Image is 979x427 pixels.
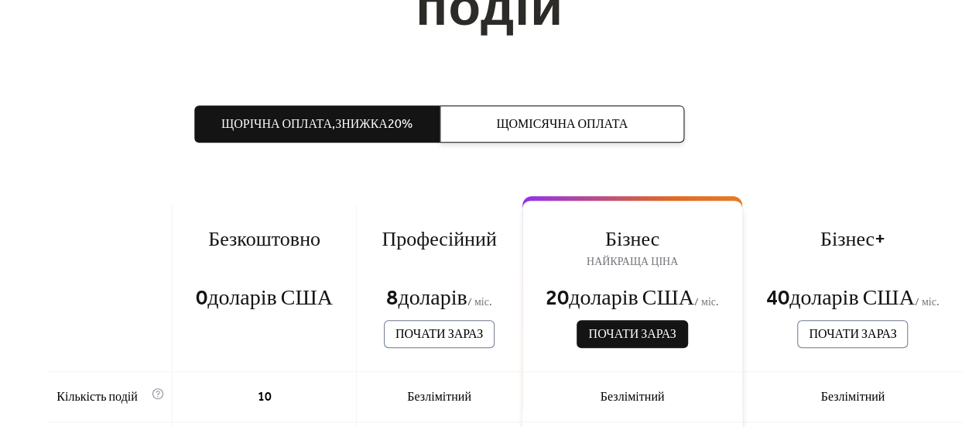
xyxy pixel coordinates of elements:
[587,252,678,273] font: НАЙКРАЩА ЦІНА
[789,278,915,319] font: доларів США
[577,320,687,348] button: Почати зараз
[56,385,138,409] font: Кількість подій
[208,221,320,260] font: Безкоштовно
[386,278,398,319] font: 8
[694,292,719,313] font: / міс.
[388,112,412,136] font: 20%
[258,385,272,409] font: 10
[207,278,333,319] font: доларів США
[605,221,659,260] font: Бізнес
[196,278,207,319] font: 0
[915,292,940,313] font: / міс.
[497,112,628,136] font: Щомісячна оплата
[766,278,789,319] font: 40
[384,320,495,348] button: Почати зараз
[467,292,492,313] font: / міс.
[440,105,685,143] button: Щомісячна оплата
[797,320,908,348] button: Почати зараз
[601,385,665,409] font: Безлімітний
[820,221,885,260] font: Бізнес+
[382,221,496,260] font: Професійний
[221,112,335,136] font: Щорічна оплата,
[809,322,896,346] font: Почати зараз
[194,105,440,143] button: Щорічна оплата,знижка20%
[546,278,569,319] font: 20
[588,322,676,346] font: Почати зараз
[407,385,471,409] font: Безлімітний
[398,278,467,319] font: доларів
[395,322,483,346] font: Почати зараз
[820,385,885,409] font: Безлімітний
[336,112,389,136] font: знижка
[569,278,694,319] font: доларів США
